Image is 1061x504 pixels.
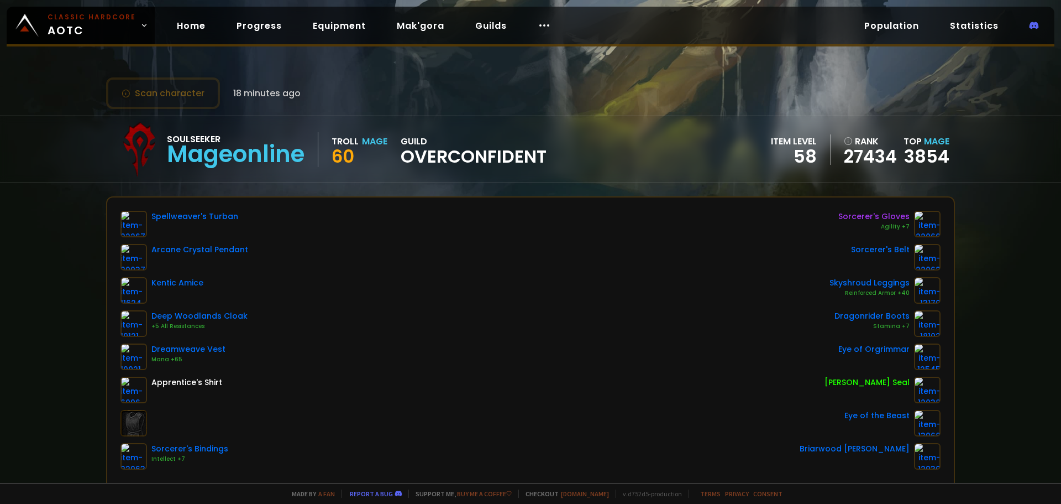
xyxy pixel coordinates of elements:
[914,344,941,370] img: item-12545
[466,14,516,37] a: Guilds
[914,277,941,304] img: item-13170
[924,135,949,148] span: Mage
[151,455,228,464] div: Intellect +7
[151,355,225,364] div: Mana +65
[700,490,721,498] a: Terms
[914,377,941,403] img: item-12038
[151,443,228,455] div: Sorcerer's Bindings
[914,211,941,237] img: item-22066
[304,14,375,37] a: Equipment
[120,244,147,271] img: item-20037
[941,14,1007,37] a: Statistics
[151,244,248,256] div: Arcane Crystal Pendant
[855,14,928,37] a: Population
[120,344,147,370] img: item-10021
[362,134,387,148] div: Mage
[48,12,136,22] small: Classic Hardcore
[834,310,910,322] div: Dragonrider Boots
[401,134,547,165] div: guild
[120,443,147,470] img: item-22063
[800,443,910,455] div: Briarwood [PERSON_NAME]
[151,377,222,388] div: Apprentice's Shirt
[120,277,147,304] img: item-11624
[7,7,155,44] a: Classic HardcoreAOTC
[318,490,335,498] a: a fan
[844,410,910,422] div: Eye of the Beast
[829,277,910,289] div: Skyshroud Leggings
[401,148,547,165] span: Overconfident
[851,244,910,256] div: Sorcerer's Belt
[151,322,248,331] div: +5 All Resistances
[834,322,910,331] div: Stamina +7
[838,211,910,222] div: Sorcerer's Gloves
[233,86,301,100] span: 18 minutes ago
[151,211,238,222] div: Spellweaver's Turban
[168,14,214,37] a: Home
[904,144,949,169] a: 3854
[228,14,291,37] a: Progress
[753,490,782,498] a: Consent
[518,490,609,498] span: Checkout
[120,310,147,337] img: item-19121
[824,377,910,388] div: [PERSON_NAME] Seal
[914,310,941,337] img: item-18102
[771,148,817,165] div: 58
[167,132,304,146] div: Soulseeker
[106,77,220,109] button: Scan character
[332,134,359,148] div: Troll
[408,490,512,498] span: Support me,
[151,310,248,322] div: Deep Woodlands Cloak
[914,410,941,437] img: item-13968
[48,12,136,39] span: AOTC
[838,344,910,355] div: Eye of Orgrimmar
[844,134,897,148] div: rank
[457,490,512,498] a: Buy me a coffee
[151,277,203,289] div: Kentic Amice
[725,490,749,498] a: Privacy
[914,443,941,470] img: item-12930
[914,244,941,271] img: item-22062
[167,146,304,163] div: Mageonline
[616,490,682,498] span: v. d752d5 - production
[829,289,910,298] div: Reinforced Armor +40
[844,148,897,165] a: 27434
[388,14,453,37] a: Mak'gora
[120,377,147,403] img: item-6096
[350,490,393,498] a: Report a bug
[332,144,354,169] span: 60
[838,222,910,231] div: Agility +7
[904,134,949,148] div: Top
[561,490,609,498] a: [DOMAIN_NAME]
[120,211,147,237] img: item-22267
[771,134,817,148] div: item level
[151,344,225,355] div: Dreamweave Vest
[285,490,335,498] span: Made by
